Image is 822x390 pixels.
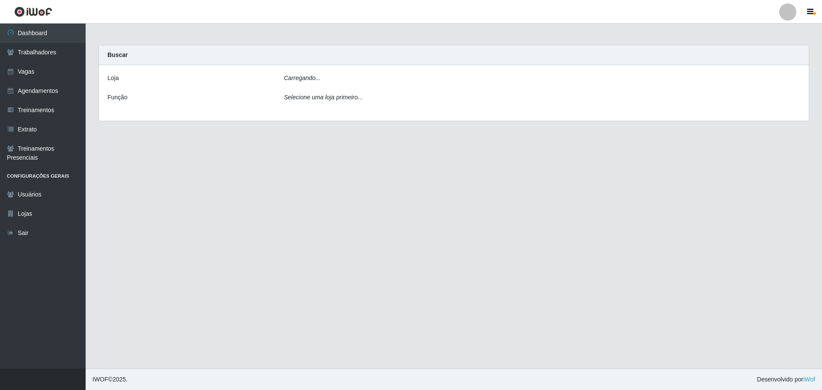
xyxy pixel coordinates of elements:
[107,51,128,58] strong: Buscar
[803,376,815,383] a: iWof
[14,6,52,17] img: CoreUI Logo
[757,375,815,384] span: Desenvolvido por
[284,74,321,81] i: Carregando...
[92,376,108,383] span: IWOF
[92,375,128,384] span: © 2025 .
[107,93,128,102] label: Função
[284,94,363,101] i: Selecione uma loja primeiro...
[107,74,119,83] label: Loja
